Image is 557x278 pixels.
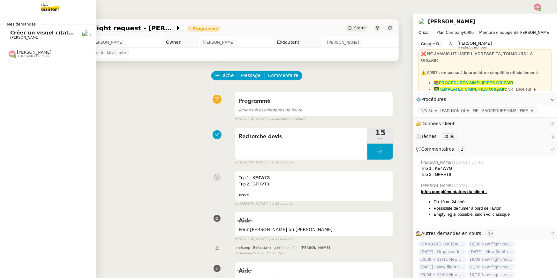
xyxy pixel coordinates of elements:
[239,181,389,187] div: Trip 2 : GFHVT8
[421,51,533,63] strong: ❌ NE JAMAIS UTILISER L'ADRESSE TA, TOUJOURS LA ORIZAIR
[235,246,250,250] span: Le champ
[468,264,516,270] span: 01/09 New flight request - [PERSON_NAME]
[416,96,449,103] span: ⚙️
[468,241,516,247] span: 18/08 New flight request - [PERSON_NAME]
[235,116,240,122] span: par
[418,30,431,35] span: Orizair
[82,30,91,39] img: users%2F37wbV9IbQuXMU0UH0ngzBXzaEe12%2Favatar%2Fcba66ece-c48a-48c8-9897-a2adc1834457
[441,133,457,140] nz-tag: 30:06
[413,93,557,106] div: ⚙️Procédures
[468,249,516,255] span: [DATE] - New flight request - [PERSON_NAME]
[413,130,557,143] div: ⏲️Tâches 30:06
[235,201,240,207] span: par
[239,108,273,112] span: Action nécessaire
[235,251,283,256] small: Romane V.
[211,71,238,80] button: Tâche
[235,116,306,122] small: [PERSON_NAME]
[468,256,516,263] span: 19/08 New flight request - [PERSON_NAME]
[421,121,455,126] span: Données client
[421,108,531,114] span: 1/5 SUIVI LEAD NON QUALIFIE - PROCEDURE SIMPLIFIEE
[163,37,198,48] td: Owner
[434,86,549,105] li: : vigilance sur le dashboard utiliser uniquement les templates avec ✈️Orizair pour éviter les con...
[239,132,364,141] span: Recherche devis
[239,218,251,224] span: Aide
[421,189,487,194] u: Infos complémentaires du client :
[416,134,463,139] span: ⏲️
[434,211,552,218] li: Empty leg si possible, sinon vol classique
[367,137,393,142] span: min
[418,264,466,270] span: [DATE] - New flight request - [PERSON_NAME]
[266,116,305,122] span: il y a quelques secondes
[485,230,495,237] nz-tag: 19
[327,39,359,46] span: [PERSON_NAME]
[434,199,552,205] li: Du 19 au 24 août
[416,231,498,236] span: 🕵️
[237,71,264,80] button: Message
[264,71,302,80] button: Commentaire
[418,41,442,47] nz-tag: Groupe D
[92,49,126,56] span: Pas de date limite
[239,175,389,181] div: Trip 1 : KE4W7G
[437,30,464,35] span: Plan Company
[239,193,249,197] b: Privé
[421,165,552,172] div: Trip 1 : KE4W7G
[468,272,516,278] span: 10/10 New flight request - [PERSON_NAME]
[203,39,235,46] span: [PERSON_NAME]
[266,237,293,242] span: il y a 35 minutes
[416,147,468,152] span: 💬
[266,201,293,207] span: il y a 13 minutes
[413,143,557,155] div: 💬Commentaires 2
[235,160,293,165] small: [PERSON_NAME]
[239,98,270,104] span: Programmé
[241,72,260,79] span: Message
[354,26,366,30] span: Statut
[421,134,437,139] span: Tâches
[458,146,466,153] nz-tag: 2
[9,50,16,57] img: svg
[454,183,484,189] span: [DATE] à 14:19
[416,120,457,127] span: 🔐
[10,35,39,40] span: [PERSON_NAME]
[418,256,466,263] span: 30/08 + 19/11 New flight request - [PERSON_NAME]
[421,70,539,75] strong: ⚠️ 09/07 : on passe à la procédure simplifiée officiellement :
[239,268,251,274] span: Aide
[421,160,454,165] span: [PERSON_NAME]
[457,41,492,49] app-user-label: Knowledge manager
[421,171,552,178] div: Trip 2 : GFHVT8
[221,72,234,79] span: Tâche
[268,72,298,79] span: Commentaire
[239,108,302,112] span: dans une heure
[418,249,466,255] span: [DATE] - Organiser le vol de [PERSON_NAME]
[434,87,506,92] a: 👩‍💻TEMPLATES SIMPLIFIES ORIZAIR
[421,97,446,102] span: Procédures
[418,241,466,247] span: STANDARD - ORIZAIR - août 2025
[454,160,484,165] span: [DATE] à 14:49
[449,41,452,49] span: &
[479,30,519,35] span: Membre d'équipe de
[17,50,51,55] span: [PERSON_NAME]
[457,41,492,46] span: [PERSON_NAME]
[413,227,557,240] div: 🕵️Autres demandes en cours 19
[434,205,552,212] li: Possibilité de fumer à bord de l'avion
[300,246,330,250] span: [PERSON_NAME]
[17,55,49,58] span: 3 demandes en cours
[253,246,271,250] span: Exécutant
[421,231,481,236] span: Autres demandes en cours
[434,80,513,85] a: 📚PROCEDURES SIMPLIFIEES ORIZAIR
[235,160,240,165] span: par
[239,226,389,233] span: Pour [PERSON_NAME] ou [PERSON_NAME]
[413,117,557,130] div: 🔐Données client
[235,201,293,207] small: [PERSON_NAME]
[274,246,297,250] span: a été modifié :
[257,251,283,256] span: il y a 30 minutes
[421,183,454,189] span: [PERSON_NAME]
[464,30,474,35] span: 6000
[534,4,541,11] img: svg
[367,129,393,137] span: 15
[418,272,466,278] span: 09/04 + 12/04 New flight request - [PERSON_NAME]
[428,19,476,25] a: [PERSON_NAME]
[457,46,487,49] span: Knowledge manager
[235,237,240,242] span: par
